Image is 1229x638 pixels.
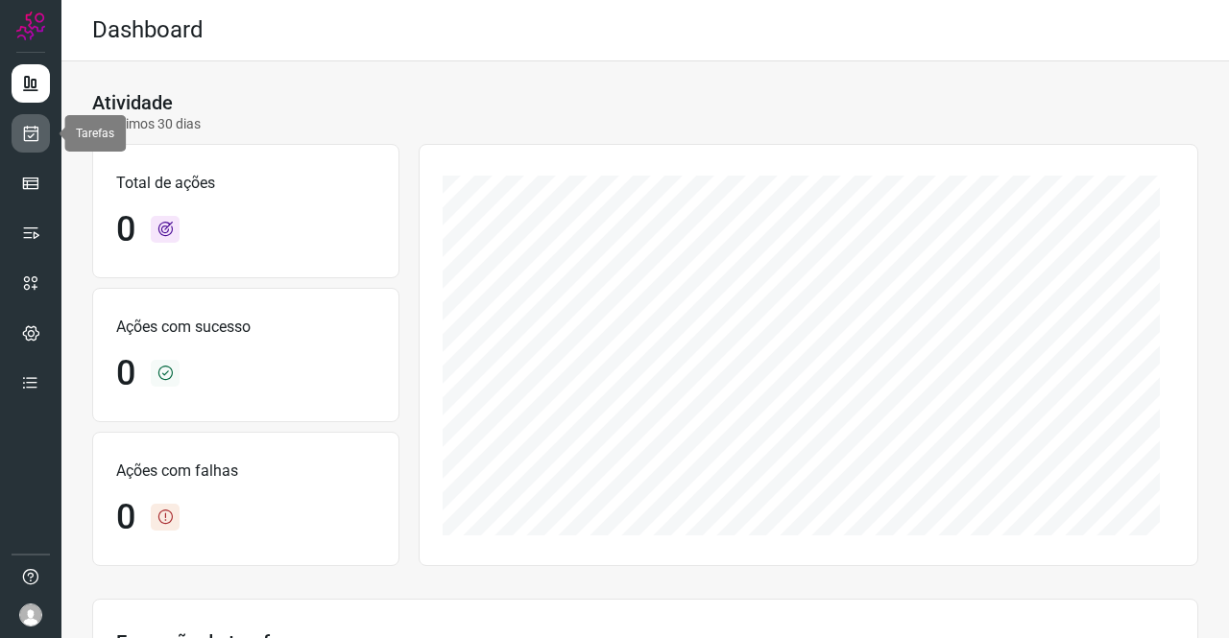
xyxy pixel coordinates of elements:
[92,114,201,134] p: Últimos 30 dias
[76,127,114,140] span: Tarefas
[19,603,42,626] img: avatar-user-boy.jpg
[92,91,173,114] h3: Atividade
[116,460,375,483] p: Ações com falhas
[116,316,375,339] p: Ações com sucesso
[116,172,375,195] p: Total de ações
[16,12,45,40] img: Logo
[116,497,135,538] h1: 0
[92,16,204,44] h2: Dashboard
[116,209,135,250] h1: 0
[116,353,135,394] h1: 0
